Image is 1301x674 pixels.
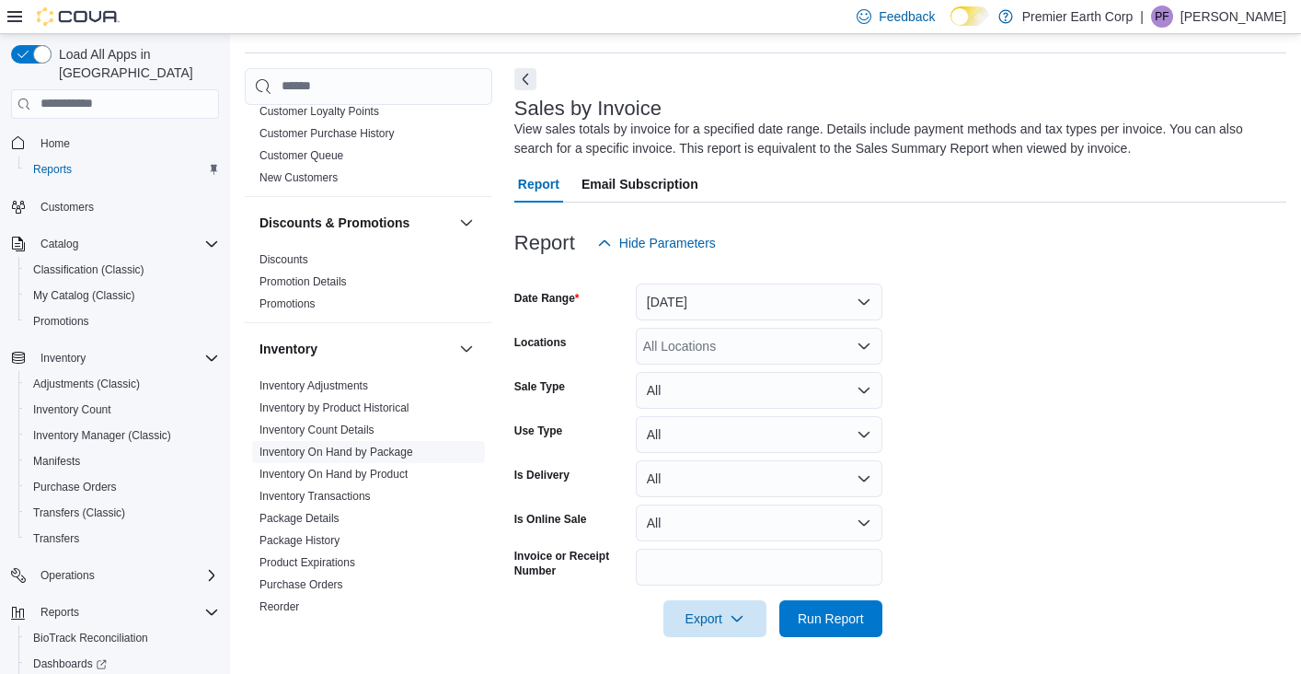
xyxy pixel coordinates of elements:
[259,104,379,119] span: Customer Loyalty Points
[779,600,882,637] button: Run Report
[245,249,492,322] div: Discounts & Promotions
[636,460,882,497] button: All
[26,373,219,395] span: Adjustments (Classic)
[259,296,316,311] span: Promotions
[259,379,368,392] a: Inventory Adjustments
[26,502,132,524] a: Transfers (Classic)
[33,288,135,303] span: My Catalog (Classic)
[514,68,536,90] button: Next
[259,511,340,526] span: Package Details
[259,512,340,525] a: Package Details
[857,339,871,354] button: Open list of options
[33,505,125,520] span: Transfers (Classic)
[33,377,140,391] span: Adjustments (Classic)
[879,7,935,26] span: Feedback
[259,297,316,310] a: Promotions
[1180,6,1286,28] p: [PERSON_NAME]
[259,424,374,436] a: Inventory Count Details
[26,285,143,307] a: My Catalog (Classic)
[33,233,219,255] span: Catalog
[514,98,662,120] h3: Sales by Invoice
[33,196,101,218] a: Customers
[455,212,478,234] button: Discounts & Promotions
[514,335,567,350] label: Locations
[33,601,86,623] button: Reports
[33,195,219,218] span: Customers
[798,610,864,628] span: Run Report
[259,214,452,232] button: Discounts & Promotions
[26,310,97,332] a: Promotions
[26,259,219,281] span: Classification (Classic)
[514,120,1277,158] div: View sales totals by invoice for a specified date range. Details include payment methods and tax ...
[18,423,226,448] button: Inventory Manager (Classic)
[26,502,219,524] span: Transfers (Classic)
[26,158,219,180] span: Reports
[259,446,413,459] a: Inventory On Hand by Package
[259,423,374,437] span: Inventory Count Details
[33,564,219,587] span: Operations
[52,45,219,82] span: Load All Apps in [GEOGRAPHIC_DATA]
[514,291,580,306] label: Date Range
[18,257,226,283] button: Classification (Classic)
[259,467,408,482] span: Inventory On Hand by Product
[26,310,219,332] span: Promotions
[40,605,79,620] span: Reports
[18,526,226,552] button: Transfers
[1140,6,1144,28] p: |
[259,401,409,415] span: Inventory by Product Historical
[18,308,226,334] button: Promotions
[259,533,340,548] span: Package History
[18,474,226,500] button: Purchase Orders
[26,627,219,649] span: BioTrack Reconciliation
[514,424,562,438] label: Use Type
[636,505,882,541] button: All
[950,26,951,27] span: Dark Mode
[259,378,368,393] span: Inventory Adjustments
[4,130,226,157] button: Home
[259,275,347,288] a: Promotion Details
[259,171,338,184] a: New Customers
[18,283,226,308] button: My Catalog (Classic)
[259,599,299,614] span: Reorder
[636,284,882,320] button: [DATE]
[259,252,308,267] span: Discounts
[26,450,87,472] a: Manifests
[33,347,219,369] span: Inventory
[636,372,882,409] button: All
[33,132,219,155] span: Home
[18,397,226,423] button: Inventory Count
[33,657,107,671] span: Dashboards
[18,157,226,182] button: Reports
[4,193,226,220] button: Customers
[259,214,409,232] h3: Discounts & Promotions
[26,285,219,307] span: My Catalog (Classic)
[40,237,78,251] span: Catalog
[33,631,148,645] span: BioTrack Reconciliation
[26,373,147,395] a: Adjustments (Classic)
[663,600,766,637] button: Export
[514,379,565,394] label: Sale Type
[259,600,299,613] a: Reorder
[26,399,119,421] a: Inventory Count
[26,450,219,472] span: Manifests
[33,162,72,177] span: Reports
[636,416,882,453] button: All
[26,424,178,447] a: Inventory Manager (Classic)
[33,601,219,623] span: Reports
[4,231,226,257] button: Catalog
[33,314,89,329] span: Promotions
[40,200,94,215] span: Customers
[259,401,409,414] a: Inventory by Product Historical
[18,500,226,526] button: Transfers (Classic)
[259,489,371,504] span: Inventory Transactions
[514,549,628,578] label: Invoice or Receipt Number
[33,233,86,255] button: Catalog
[259,555,355,570] span: Product Expirations
[259,149,343,162] a: Customer Queue
[26,158,79,180] a: Reports
[33,531,79,546] span: Transfers
[259,578,343,591] a: Purchase Orders
[26,259,152,281] a: Classification (Classic)
[259,534,340,547] a: Package History
[259,170,338,185] span: New Customers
